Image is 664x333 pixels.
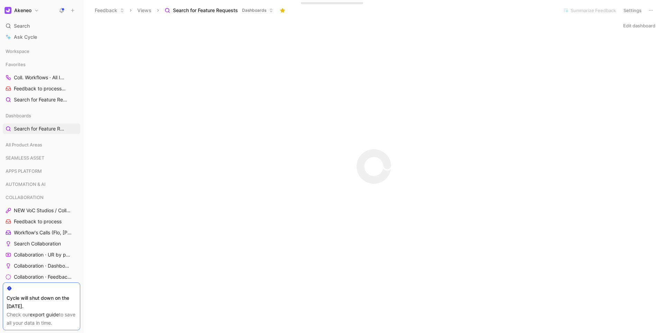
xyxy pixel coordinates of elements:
[6,181,46,188] span: AUTOMATION & AI
[14,262,71,269] span: Collaboration · Dashboard
[3,21,80,31] div: Search
[3,139,80,152] div: All Product Areas
[3,59,80,70] div: Favorites
[14,85,68,92] span: Feedback to process
[3,216,80,227] a: Feedback to process
[14,74,68,81] span: Coll. Workflows · All IMs
[14,33,37,41] span: Ask Cycle
[3,227,80,238] a: Workflow's Calls (Flo, [PERSON_NAME], [PERSON_NAME])
[3,46,80,56] div: Workspace
[3,192,80,315] div: COLLABORATIONNEW VoC Studios / CollaborationFeedback to processWorkflow's Calls (Flo, [PERSON_NAM...
[3,179,80,189] div: AUTOMATION & AI
[3,261,80,271] a: Collaboration · Dashboard
[4,7,11,14] img: Akeneo
[3,192,80,202] div: COLLABORATION
[3,272,80,282] a: Collaboration · Feedback by source
[3,110,80,121] div: Dashboards
[3,32,80,42] a: Ask Cycle
[92,5,127,16] button: Feedback
[14,240,61,247] span: Search Collaboration
[6,141,42,148] span: All Product Areas
[14,96,68,103] span: Search for Feature Requests
[3,94,80,105] a: Search for Feature Requests
[3,153,80,165] div: SEAMLESS ASSET
[14,273,72,280] span: Collaboration · Feedback by source
[3,250,80,260] a: Collaboration · UR by project
[14,218,62,225] span: Feedback to process
[134,5,155,16] button: Views
[3,83,80,94] a: Feedback to processCOLLABORATION
[14,207,72,214] span: NEW VoC Studios / Collaboration
[3,139,80,150] div: All Product Areas
[173,7,238,14] span: Search for Feature Requests
[3,124,80,134] a: Search for Feature Requests
[3,238,80,249] a: Search Collaboration
[3,166,80,176] div: APPS PLATFORM
[3,166,80,178] div: APPS PLATFORM
[3,72,80,83] a: Coll. Workflows · All IMs
[620,21,658,30] button: Edit dashboard
[162,5,276,16] button: Search for Feature RequestsDashboards
[6,168,42,174] span: APPS PLATFORM
[6,154,44,161] span: SEAMLESS ASSET
[3,205,80,216] a: NEW VoC Studios / Collaboration
[6,48,29,55] span: Workspace
[7,294,76,310] div: Cycle will shut down on the [DATE].
[3,153,80,163] div: SEAMLESS ASSET
[14,251,71,258] span: Collaboration · UR by project
[560,6,619,15] button: Summarize Feedback
[3,110,80,134] div: DashboardsSearch for Feature Requests
[30,312,59,317] a: export guide
[242,7,266,14] span: Dashboards
[14,229,74,236] span: Workflow's Calls (Flo, [PERSON_NAME], [PERSON_NAME])
[3,6,40,15] button: AkeneoAkeneo
[7,310,76,327] div: Check our to save all your data in time.
[620,6,645,15] button: Settings
[14,125,65,132] span: Search for Feature Requests
[6,112,31,119] span: Dashboards
[14,7,31,13] h1: Akeneo
[14,22,30,30] span: Search
[3,179,80,191] div: AUTOMATION & AI
[6,61,26,68] span: Favorites
[6,194,44,201] span: COLLABORATION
